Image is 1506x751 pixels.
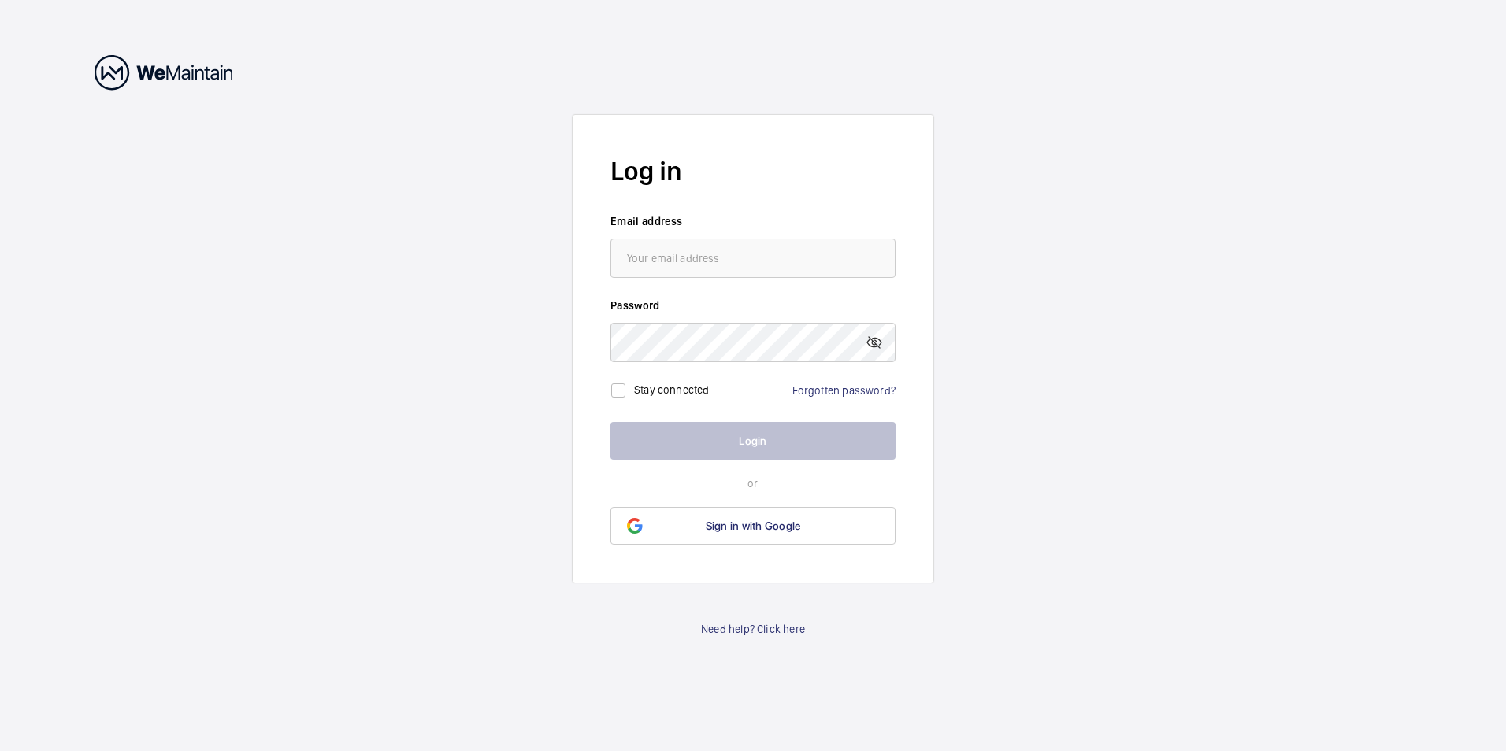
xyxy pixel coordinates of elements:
label: Email address [610,213,896,229]
span: Sign in with Google [706,520,801,532]
a: Need help? Click here [701,621,805,637]
label: Password [610,298,896,313]
label: Stay connected [634,383,710,396]
input: Your email address [610,239,896,278]
p: or [610,475,896,491]
button: Login [610,422,896,460]
a: Forgotten password? [792,384,896,397]
h2: Log in [610,153,896,190]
